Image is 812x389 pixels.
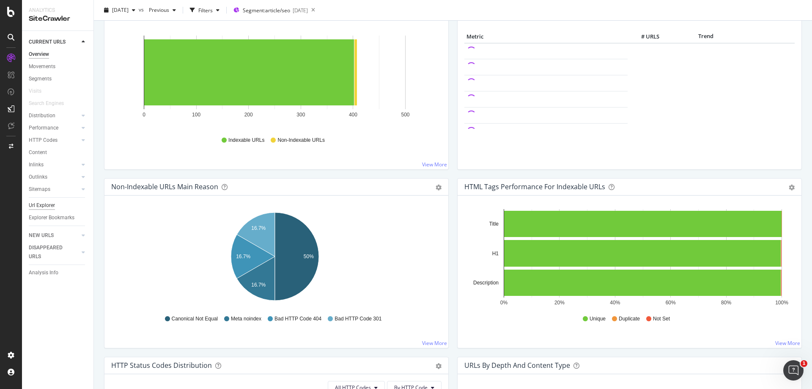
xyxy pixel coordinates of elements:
span: Bad HTTP Code 301 [335,315,381,323]
span: Bad HTTP Code 404 [274,315,321,323]
div: [DATE] [293,7,308,14]
a: Movements [29,62,88,71]
a: View More [422,161,447,168]
div: Visits [29,87,41,96]
div: Non-Indexable URLs Main Reason [111,182,218,191]
a: Inlinks [29,160,79,169]
a: CURRENT URLS [29,38,79,47]
div: Segments [29,74,52,83]
text: 60% [666,300,676,306]
div: DISAPPEARED URLS [29,243,71,261]
div: HTTP Status Codes Distribution [111,361,212,370]
div: Url Explorer [29,201,55,210]
div: CURRENT URLS [29,38,66,47]
span: Segment: article/seo [243,7,290,14]
div: Overview [29,50,49,59]
button: Filters [187,3,223,17]
div: Analytics [29,7,87,14]
div: Outlinks [29,173,47,182]
a: HTTP Codes [29,136,79,145]
div: Distribution [29,111,55,120]
div: HTTP Codes [29,136,58,145]
a: Outlinks [29,173,79,182]
text: 500 [401,112,409,118]
text: 400 [349,112,357,118]
span: Meta noindex [231,315,261,323]
a: NEW URLS [29,231,79,240]
a: View More [422,339,447,347]
a: Segments [29,74,88,83]
a: Explorer Bookmarks [29,213,88,222]
text: 100 [192,112,200,118]
text: 80% [721,300,731,306]
div: gear [436,363,442,369]
a: View More [775,339,800,347]
span: 1 [801,360,807,367]
button: Segment:article/seo[DATE] [230,3,308,17]
div: SiteCrawler [29,14,87,24]
div: Movements [29,62,55,71]
div: Filters [198,6,213,14]
text: Title [489,221,499,227]
svg: A chart. [111,30,439,129]
svg: A chart. [464,209,792,307]
span: Duplicate [619,315,640,323]
span: Unique [590,315,606,323]
button: Previous [145,3,179,17]
text: 0 [143,112,145,118]
text: 40% [610,300,620,306]
a: Sitemaps [29,185,79,194]
div: URLs by Depth and Content Type [464,361,570,370]
div: Sitemaps [29,185,50,194]
div: HTML Tags Performance for Indexable URLs [464,182,605,191]
text: 200 [244,112,253,118]
span: vs [139,6,145,13]
div: gear [789,185,795,190]
text: H1 [492,251,499,257]
svg: A chart. [111,209,439,307]
div: gear [436,185,442,190]
button: [DATE] [101,3,139,17]
text: 50% [304,254,314,259]
a: Performance [29,124,79,132]
text: 20% [554,300,565,306]
a: Visits [29,87,50,96]
div: Inlinks [29,160,44,169]
a: Overview [29,50,88,59]
span: Non-Indexable URLs [277,137,324,144]
th: Metric [464,30,628,43]
div: Performance [29,124,58,132]
text: Description [473,280,499,286]
span: 2025 Oct. 12th [112,6,129,14]
div: Explorer Bookmarks [29,213,74,222]
div: NEW URLS [29,231,54,240]
a: Content [29,148,88,157]
th: # URLS [628,30,661,43]
span: Not Set [653,315,670,323]
th: Trend [661,30,750,43]
div: Analysis Info [29,268,58,277]
text: 100% [775,300,788,306]
div: Content [29,148,47,157]
div: Search Engines [29,99,64,108]
text: 16.7% [251,282,266,288]
text: 16.7% [236,254,250,259]
span: Indexable URLs [228,137,264,144]
a: Analysis Info [29,268,88,277]
a: Distribution [29,111,79,120]
a: Search Engines [29,99,72,108]
text: 16.7% [251,225,266,231]
span: Previous [145,6,169,14]
a: DISAPPEARED URLS [29,243,79,261]
text: 300 [296,112,305,118]
text: 0% [500,300,508,306]
span: Canonical Not Equal [172,315,218,323]
a: Url Explorer [29,201,88,210]
iframe: Intercom live chat [783,360,804,381]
